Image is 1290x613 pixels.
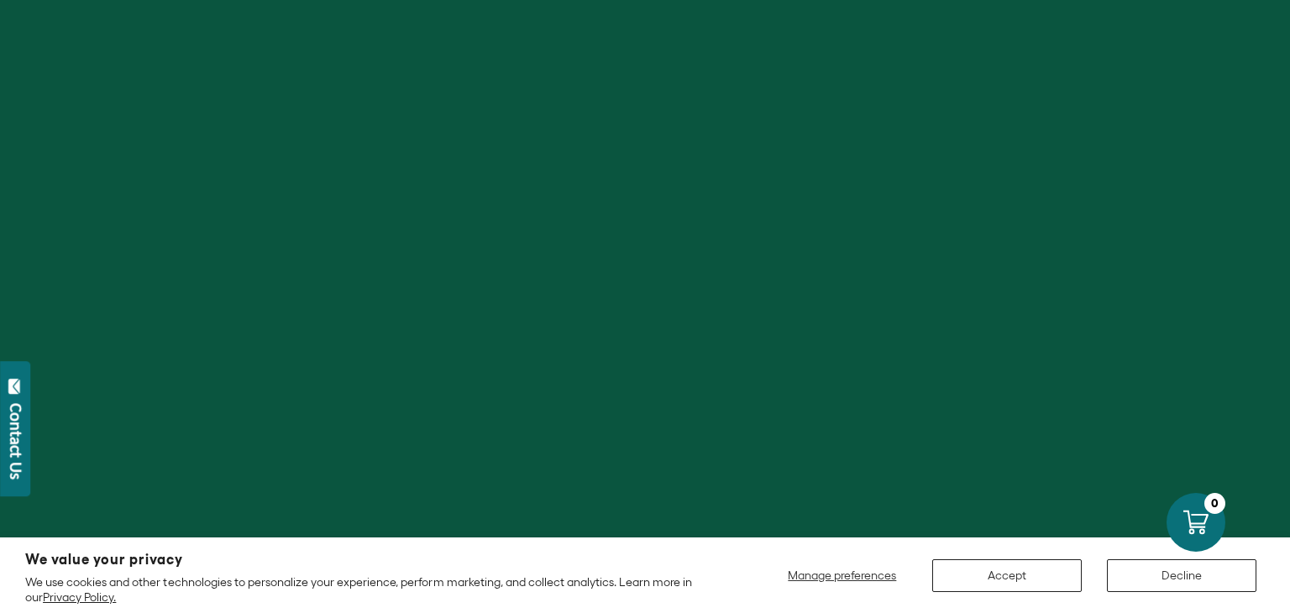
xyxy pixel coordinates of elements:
a: Privacy Policy. [43,590,116,604]
button: Decline [1107,559,1256,592]
button: Accept [932,559,1082,592]
button: Manage preferences [778,559,907,592]
div: 0 [1204,493,1225,514]
p: We use cookies and other technologies to personalize your experience, perform marketing, and coll... [25,574,716,605]
div: Contact Us [8,403,24,479]
span: Manage preferences [788,568,896,582]
h2: We value your privacy [25,553,716,567]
